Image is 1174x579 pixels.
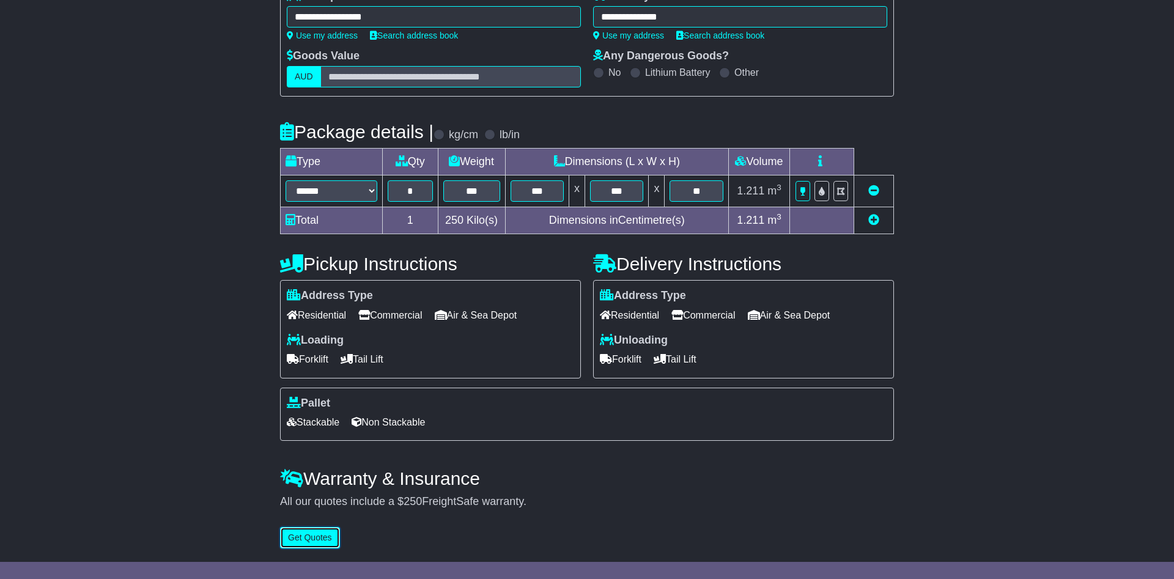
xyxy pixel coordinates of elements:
label: kg/cm [449,128,478,142]
span: Air & Sea Depot [748,306,830,325]
a: Add new item [868,214,879,226]
sup: 3 [777,212,781,221]
label: Any Dangerous Goods? [593,50,729,63]
span: Residential [287,306,346,325]
label: No [608,67,621,78]
a: Use my address [593,31,664,40]
label: Unloading [600,334,668,347]
span: Commercial [671,306,735,325]
label: Address Type [287,289,373,303]
a: Search address book [676,31,764,40]
label: AUD [287,66,321,87]
button: Get Quotes [280,527,340,548]
label: Pallet [287,397,330,410]
div: All our quotes include a $ FreightSafe warranty. [280,495,894,509]
td: Weight [438,149,505,175]
span: Forklift [600,350,641,369]
span: Residential [600,306,659,325]
td: Kilo(s) [438,207,505,234]
label: Loading [287,334,344,347]
span: Tail Lift [341,350,383,369]
h4: Package details | [280,122,434,142]
td: Total [281,207,383,234]
td: Dimensions in Centimetre(s) [505,207,728,234]
td: x [569,175,585,207]
span: 1.211 [737,214,764,226]
span: 250 [404,495,422,507]
span: Stackable [287,413,339,432]
td: Dimensions (L x W x H) [505,149,728,175]
span: Forklift [287,350,328,369]
label: lb/in [500,128,520,142]
h4: Delivery Instructions [593,254,894,274]
a: Use my address [287,31,358,40]
span: Non Stackable [352,413,425,432]
td: 1 [383,207,438,234]
td: Type [281,149,383,175]
label: Lithium Battery [645,67,711,78]
span: Commercial [358,306,422,325]
a: Search address book [370,31,458,40]
sup: 3 [777,183,781,192]
span: 1.211 [737,185,764,197]
td: Volume [728,149,789,175]
span: m [767,185,781,197]
td: Qty [383,149,438,175]
h4: Warranty & Insurance [280,468,894,489]
label: Address Type [600,289,686,303]
label: Other [734,67,759,78]
span: m [767,214,781,226]
span: Tail Lift [654,350,696,369]
label: Goods Value [287,50,360,63]
h4: Pickup Instructions [280,254,581,274]
a: Remove this item [868,185,879,197]
span: 250 [445,214,463,226]
td: x [649,175,665,207]
span: Air & Sea Depot [435,306,517,325]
